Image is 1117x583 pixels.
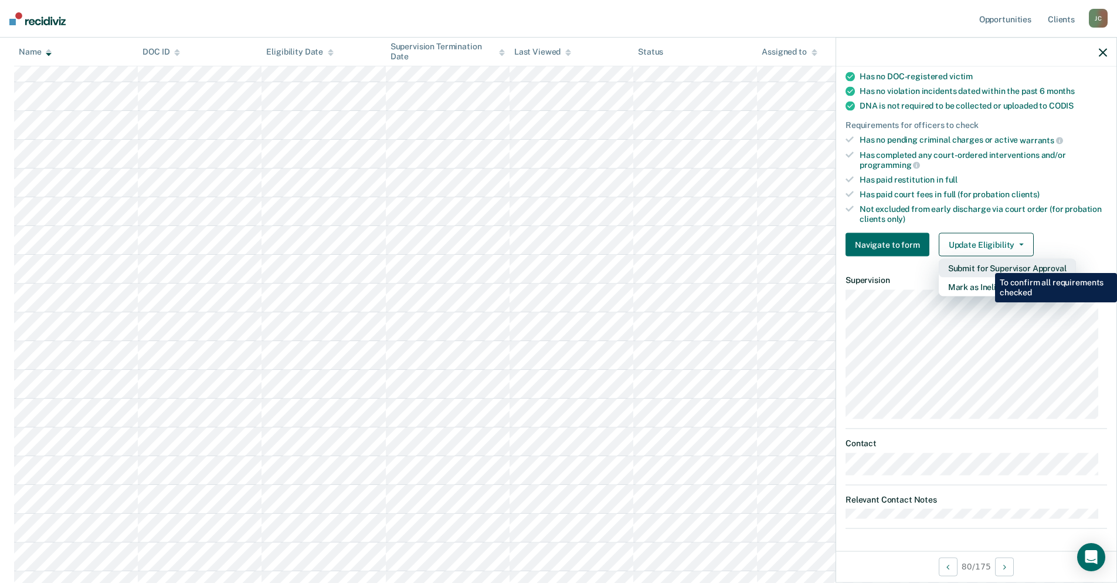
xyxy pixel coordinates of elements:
button: Navigate to form [846,233,929,257]
span: victim [949,72,973,81]
div: Open Intercom Messenger [1077,543,1105,571]
span: warrants [1020,136,1063,145]
div: Not excluded from early discharge via court order (for probation clients [860,204,1107,224]
button: Previous Opportunity [939,557,958,576]
div: Eligibility Date [266,47,334,57]
span: full [945,175,958,184]
a: Navigate to form link [846,233,934,257]
div: DNA is not required to be collected or uploaded to [860,101,1107,111]
div: Status [638,47,663,57]
div: Has paid court fees in full (for probation [860,190,1107,200]
div: Has completed any court-ordered interventions and/or [860,150,1107,170]
span: CODIS [1049,101,1074,110]
button: Next Opportunity [995,557,1014,576]
span: programming [860,160,920,170]
dt: Supervision [846,275,1107,285]
span: clients) [1011,190,1040,199]
div: Name [19,47,52,57]
span: months [1047,86,1075,96]
div: Has paid restitution in [860,175,1107,185]
dt: Relevant Contact Notes [846,494,1107,504]
div: 80 / 175 [836,551,1116,582]
dt: Contact [846,439,1107,449]
button: Mark as Ineligible [939,278,1076,296]
div: Has no DOC-registered [860,72,1107,82]
div: Requirements for officers to check [846,120,1107,130]
div: Assigned to [762,47,817,57]
img: Recidiviz [9,12,66,25]
div: Has no violation incidents dated within the past 6 [860,86,1107,96]
button: Update Eligibility [939,233,1034,257]
div: Last Viewed [514,47,571,57]
span: only) [887,214,905,223]
div: Has no pending criminal charges or active [860,135,1107,146]
button: Submit for Supervisor Approval [939,259,1076,278]
div: J C [1089,9,1108,28]
div: DOC ID [142,47,180,57]
div: Supervision Termination Date [391,42,505,62]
